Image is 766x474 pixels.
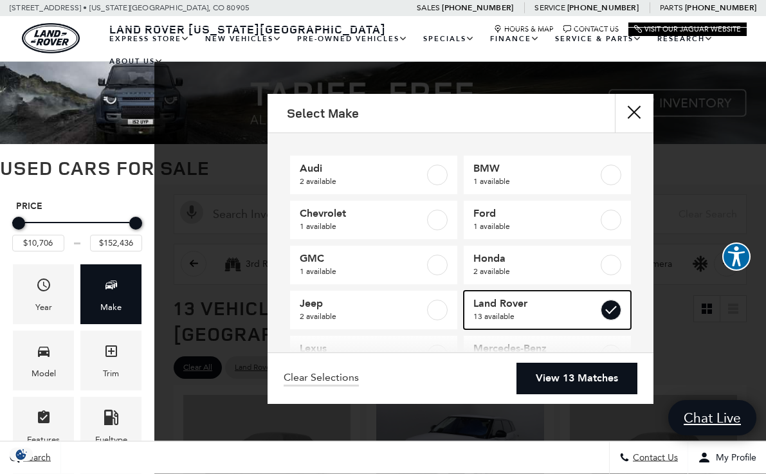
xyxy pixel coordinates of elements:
[722,242,751,271] button: Explore your accessibility options
[12,212,142,251] div: Price
[473,252,599,265] span: Honda
[473,175,599,188] span: 1 available
[563,25,619,33] a: Contact Us
[104,274,119,300] span: Make
[722,242,751,273] aside: Accessibility Help Desk
[12,235,64,251] input: Minimum
[102,50,171,73] a: About Us
[90,235,142,251] input: Maximum
[630,453,678,464] span: Contact Us
[482,28,547,50] a: Finance
[16,201,138,212] h5: Price
[22,23,80,53] img: Land Rover
[494,25,554,33] a: Hours & Map
[287,106,359,120] h2: Select Make
[464,336,631,374] a: Mercedes-Benz3 available
[32,367,56,381] div: Model
[290,291,457,329] a: Jeep2 available
[300,252,426,265] span: GMC
[417,3,440,12] span: Sales
[35,300,52,314] div: Year
[473,265,599,278] span: 2 available
[12,217,25,230] div: Minimum Price
[464,156,631,194] a: BMW1 available
[711,453,756,464] span: My Profile
[102,28,197,50] a: EXPRESS STORE
[473,342,599,355] span: Mercedes-Benz
[442,3,513,13] a: [PHONE_NUMBER]
[567,3,639,13] a: [PHONE_NUMBER]
[289,28,415,50] a: Pre-Owned Vehicles
[650,28,721,50] a: Research
[100,300,122,314] div: Make
[677,409,747,426] span: Chat Live
[129,217,142,230] div: Maximum Price
[415,28,482,50] a: Specials
[197,28,289,50] a: New Vehicles
[104,406,119,433] span: Fueltype
[660,3,683,12] span: Parts
[300,265,426,278] span: 1 available
[547,28,650,50] a: Service & Parts
[300,207,426,220] span: Chevrolet
[473,162,599,175] span: BMW
[464,201,631,239] a: Ford1 available
[13,331,74,390] div: ModelModel
[290,336,457,374] a: Lexus1 available
[300,220,426,233] span: 1 available
[13,264,74,324] div: YearYear
[13,397,74,457] div: FeaturesFeatures
[80,264,141,324] div: MakeMake
[36,406,51,433] span: Features
[516,363,637,394] a: View 13 Matches
[95,433,127,447] div: Fueltype
[668,400,756,435] a: Chat Live
[36,340,51,367] span: Model
[290,156,457,194] a: Audi2 available
[473,207,599,220] span: Ford
[688,442,766,474] button: Open user profile menu
[300,310,426,323] span: 2 available
[473,310,599,323] span: 13 available
[6,448,36,461] img: Opt-Out Icon
[473,297,599,310] span: Land Rover
[104,340,119,367] span: Trim
[300,342,426,355] span: Lexus
[36,274,51,300] span: Year
[80,331,141,390] div: TrimTrim
[80,397,141,457] div: FueltypeFueltype
[615,94,653,132] button: close
[300,162,426,175] span: Audi
[464,246,631,284] a: Honda2 available
[10,3,250,12] a: [STREET_ADDRESS] • [US_STATE][GEOGRAPHIC_DATA], CO 80905
[6,448,36,461] section: Click to Open Cookie Consent Modal
[27,433,60,447] div: Features
[464,291,631,329] a: Land Rover13 available
[290,201,457,239] a: Chevrolet1 available
[22,23,80,53] a: land-rover
[103,367,119,381] div: Trim
[534,3,565,12] span: Service
[300,297,426,310] span: Jeep
[102,28,747,73] nav: Main Navigation
[685,3,756,13] a: [PHONE_NUMBER]
[300,175,426,188] span: 2 available
[109,21,386,37] span: Land Rover [US_STATE][GEOGRAPHIC_DATA]
[473,220,599,233] span: 1 available
[102,21,394,37] a: Land Rover [US_STATE][GEOGRAPHIC_DATA]
[284,371,359,387] a: Clear Selections
[634,25,741,33] a: Visit Our Jaguar Website
[290,246,457,284] a: GMC1 available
